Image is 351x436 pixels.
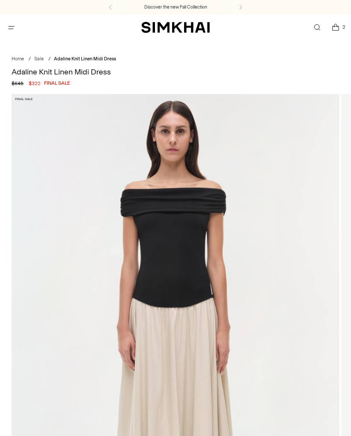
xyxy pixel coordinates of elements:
span: Adaline Knit Linen Midi Dress [54,56,116,62]
nav: breadcrumbs [12,56,339,63]
h1: Adaline Knit Linen Midi Dress [12,68,339,76]
a: Discover the new Fall Collection [144,4,207,11]
a: Home [12,56,24,62]
a: Open cart modal [327,19,344,36]
a: Open search modal [308,19,326,36]
a: Sale [34,56,44,62]
span: $322 [29,80,41,87]
div: / [48,56,51,63]
s: $645 [12,80,24,87]
span: 2 [340,23,348,31]
button: Open menu modal [3,19,20,36]
a: SIMKHAI [141,21,210,34]
div: / [29,56,31,63]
